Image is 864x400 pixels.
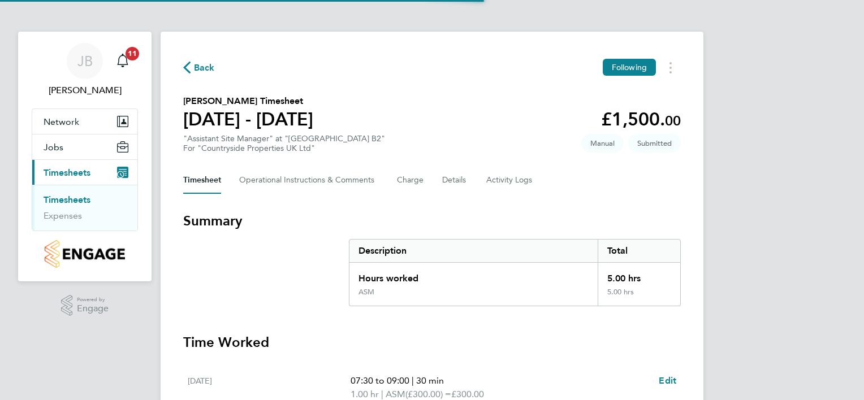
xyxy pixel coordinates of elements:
[349,239,681,306] div: Summary
[32,240,138,268] a: Go to home page
[239,167,379,194] button: Operational Instructions & Comments
[194,61,215,75] span: Back
[183,60,215,75] button: Back
[44,142,63,153] span: Jobs
[381,389,383,399] span: |
[349,263,598,288] div: Hours worked
[126,47,139,60] span: 11
[32,134,137,159] button: Jobs
[397,167,424,194] button: Charge
[44,116,79,127] span: Network
[44,210,82,221] a: Expenses
[351,389,379,399] span: 1.00 hr
[32,109,137,134] button: Network
[32,160,137,185] button: Timesheets
[183,94,313,108] h2: [PERSON_NAME] Timesheet
[183,212,681,230] h3: Summary
[183,144,385,153] div: For "Countryside Properties UK Ltd"
[598,240,680,262] div: Total
[45,240,124,268] img: countryside-properties-logo-retina.png
[77,295,109,305] span: Powered by
[598,288,680,306] div: 5.00 hrs
[442,167,468,194] button: Details
[44,194,90,205] a: Timesheets
[612,62,647,72] span: Following
[351,375,409,386] span: 07:30 to 09:00
[183,108,313,131] h1: [DATE] - [DATE]
[32,43,138,97] a: JB[PERSON_NAME]
[598,263,680,288] div: 5.00 hrs
[601,108,681,130] app-decimal: £1,500.
[628,134,681,153] span: This timesheet is Submitted.
[665,112,681,129] span: 00
[61,295,109,316] a: Powered byEngage
[416,375,444,386] span: 30 min
[183,333,681,351] h3: Time Worked
[349,240,598,262] div: Description
[183,167,221,194] button: Timesheet
[603,59,656,76] button: Following
[183,134,385,153] div: "Assistant Site Manager" at "[GEOGRAPHIC_DATA] B2"
[32,84,138,97] span: James Berry
[32,185,137,231] div: Timesheets
[486,167,534,194] button: Activity Logs
[581,134,624,153] span: This timesheet was manually created.
[111,43,134,79] a: 11
[451,389,484,399] span: £300.00
[659,374,676,388] a: Edit
[405,389,451,399] span: (£300.00) =
[412,375,414,386] span: |
[44,167,90,178] span: Timesheets
[77,304,109,314] span: Engage
[660,59,681,76] button: Timesheets Menu
[18,32,152,281] nav: Main navigation
[358,288,374,297] div: ASM
[659,375,676,386] span: Edit
[77,54,93,68] span: JB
